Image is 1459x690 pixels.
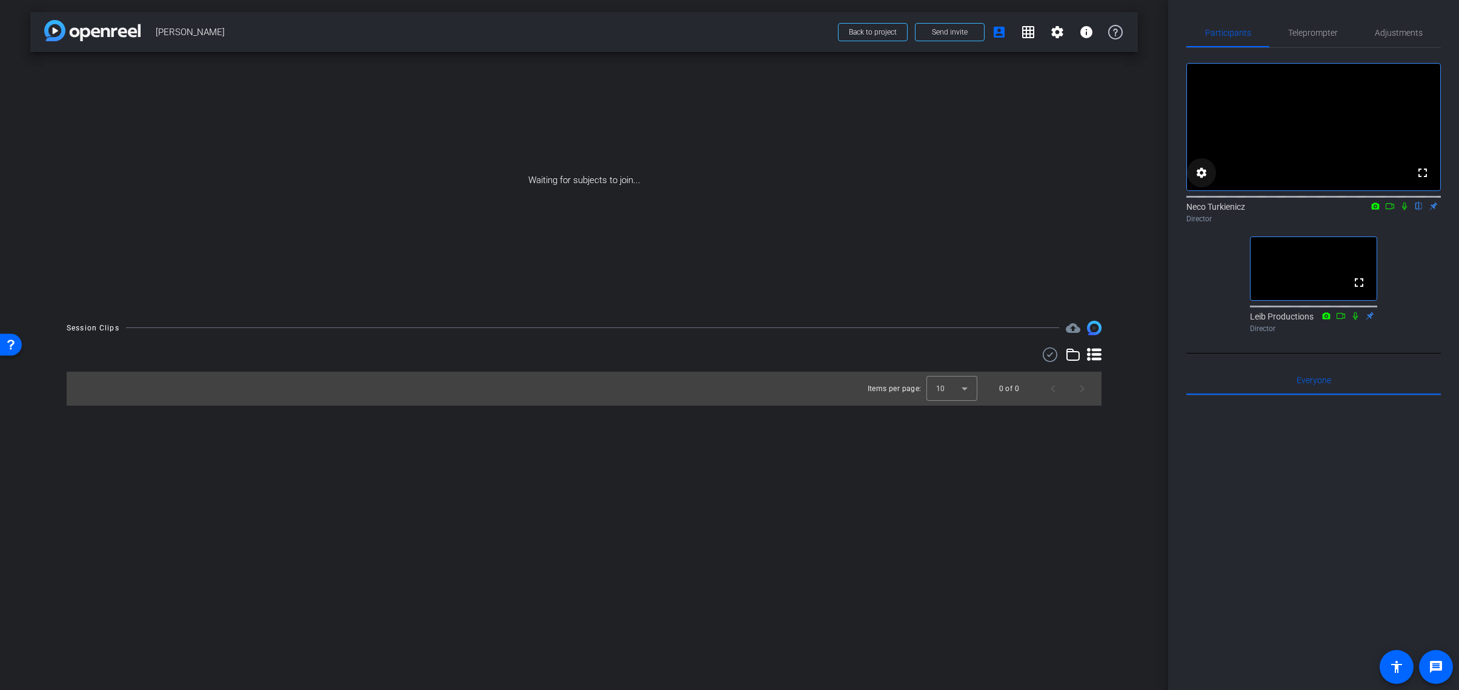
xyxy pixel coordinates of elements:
[1415,166,1430,180] mat-icon: fullscreen
[1079,25,1094,39] mat-icon: info
[1297,376,1331,384] span: Everyone
[1389,660,1404,674] mat-icon: accessibility
[30,52,1138,309] div: Waiting for subjects to join...
[1429,660,1443,674] mat-icon: message
[1186,213,1441,224] div: Director
[67,322,119,334] div: Session Clips
[1021,25,1035,39] mat-icon: grid_on
[1039,374,1068,403] button: Previous page
[1194,166,1209,180] mat-icon: settings
[1205,28,1251,37] span: Participants
[1288,28,1338,37] span: Teleprompter
[1412,200,1426,211] mat-icon: flip
[1250,310,1377,334] div: Leib Productions
[1186,201,1441,224] div: Neco Turkienicz
[999,383,1019,395] div: 0 of 0
[1050,25,1065,39] mat-icon: settings
[838,23,908,41] button: Back to project
[44,20,141,41] img: app-logo
[1250,323,1377,334] div: Director
[915,23,985,41] button: Send invite
[868,383,922,395] div: Items per page:
[1352,275,1366,290] mat-icon: fullscreen
[932,27,968,37] span: Send invite
[1066,321,1080,335] span: Destinations for your clips
[156,20,831,44] span: [PERSON_NAME]
[849,28,897,36] span: Back to project
[1068,374,1097,403] button: Next page
[1375,28,1423,37] span: Adjustments
[992,25,1006,39] mat-icon: account_box
[1066,321,1080,335] mat-icon: cloud_upload
[1087,321,1102,335] img: Session clips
